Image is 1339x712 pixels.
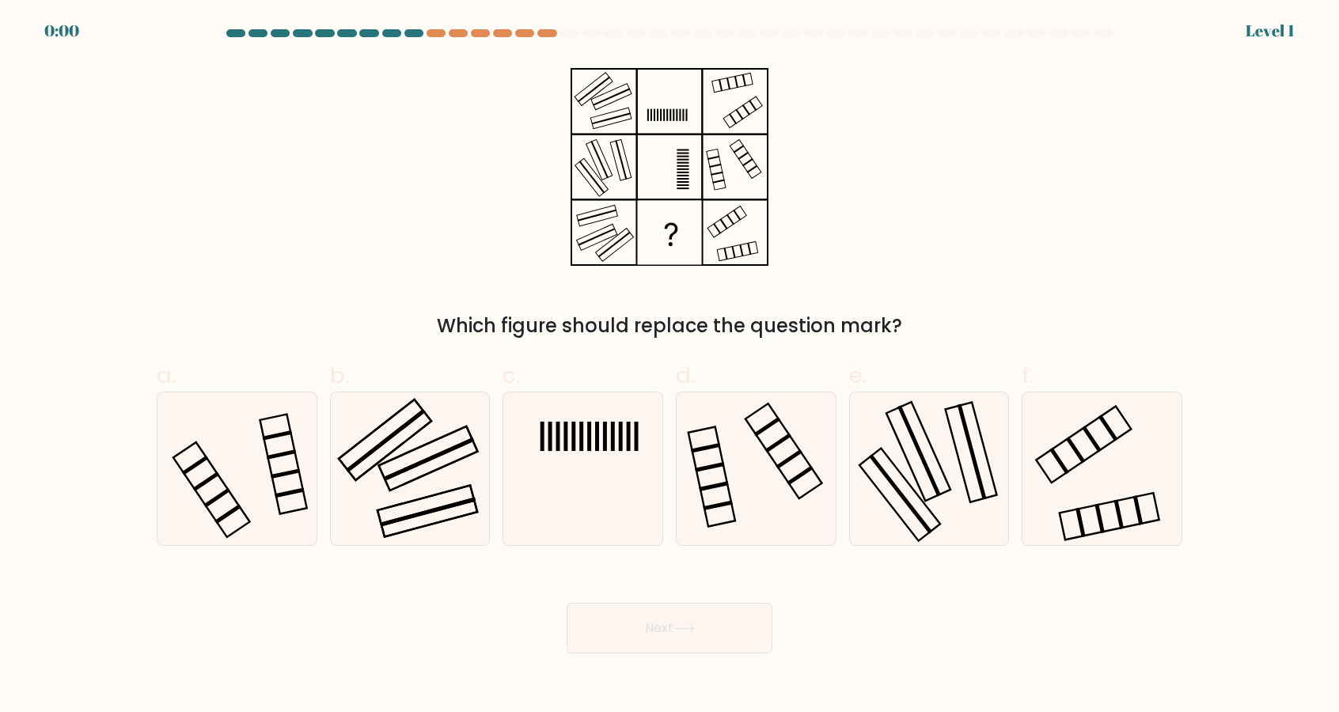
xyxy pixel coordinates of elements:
[849,360,867,391] span: e.
[567,603,772,653] button: Next
[676,360,695,391] span: d.
[1022,360,1033,391] span: f.
[330,360,349,391] span: b.
[166,312,1173,340] div: Which figure should replace the question mark?
[44,19,79,43] div: 0:00
[503,360,520,391] span: c.
[1246,19,1295,43] div: Level 1
[157,360,176,391] span: a.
